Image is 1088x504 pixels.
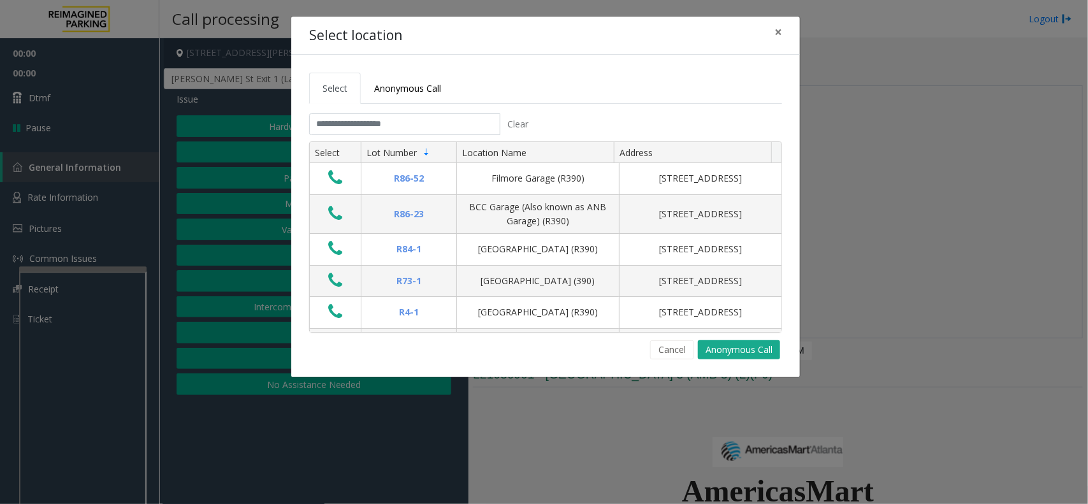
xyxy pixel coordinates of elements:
div: R86-23 [369,207,449,221]
div: Filmore Garage (R390) [465,171,611,185]
div: [STREET_ADDRESS] [627,305,774,319]
div: [STREET_ADDRESS] [627,274,774,288]
button: Clear [500,113,536,135]
h4: Select location [309,25,402,46]
div: R84-1 [369,242,449,256]
div: [GEOGRAPHIC_DATA] (R390) [465,305,611,319]
div: [GEOGRAPHIC_DATA] (R390) [465,242,611,256]
span: Location Name [462,147,526,159]
span: Address [620,147,653,159]
button: Cancel [650,340,694,359]
button: Anonymous Call [698,340,780,359]
div: R4-1 [369,305,449,319]
ul: Tabs [309,73,782,104]
div: [STREET_ADDRESS] [627,242,774,256]
span: Lot Number [366,147,417,159]
div: R73-1 [369,274,449,288]
div: [GEOGRAPHIC_DATA] (390) [465,274,611,288]
span: × [774,23,782,41]
div: [STREET_ADDRESS] [627,207,774,221]
span: Select [323,82,347,94]
div: [STREET_ADDRESS] [627,171,774,185]
button: Close [765,17,791,48]
div: R86-52 [369,171,449,185]
span: Anonymous Call [374,82,441,94]
div: BCC Garage (Also known as ANB Garage) (R390) [465,200,611,229]
span: Sortable [421,147,432,157]
div: Data table [310,142,781,332]
th: Select [310,142,361,164]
